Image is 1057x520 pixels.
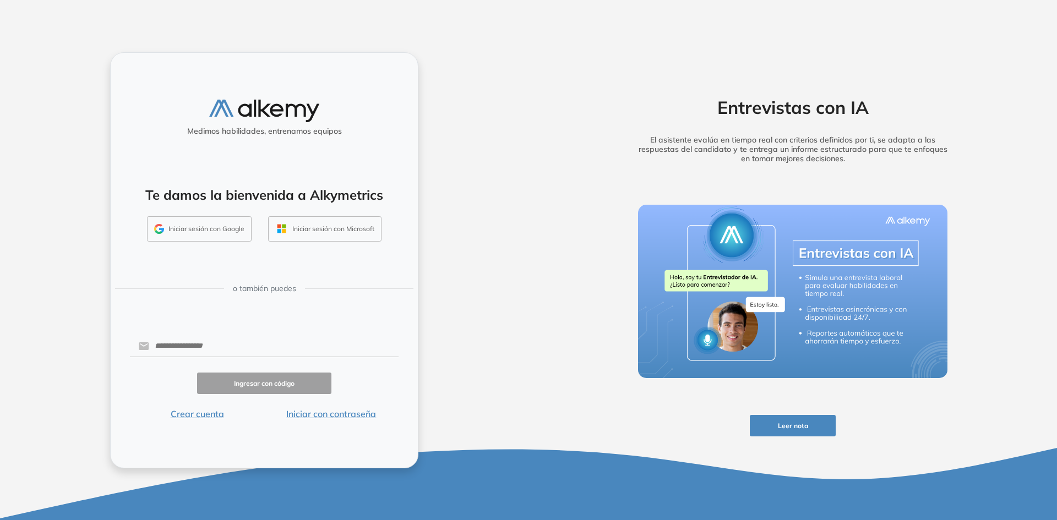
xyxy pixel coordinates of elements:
[125,187,404,203] h4: Te damos la bienvenida a Alkymetrics
[638,205,947,379] img: img-more-info
[859,392,1057,520] iframe: Chat Widget
[233,283,296,294] span: o también puedes
[197,373,331,394] button: Ingresar con código
[621,135,965,163] h5: El asistente evalúa en tiempo real con criterios definidos por ti, se adapta a las respuestas del...
[621,97,965,118] h2: Entrevistas con IA
[264,407,399,420] button: Iniciar con contraseña
[275,222,288,235] img: OUTLOOK_ICON
[154,224,164,234] img: GMAIL_ICON
[268,216,382,242] button: Iniciar sesión con Microsoft
[130,407,264,420] button: Crear cuenta
[859,392,1057,520] div: Widget de chat
[147,216,252,242] button: Iniciar sesión con Google
[115,127,413,136] h5: Medimos habilidades, entrenamos equipos
[209,100,319,122] img: logo-alkemy
[750,415,836,436] button: Leer nota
